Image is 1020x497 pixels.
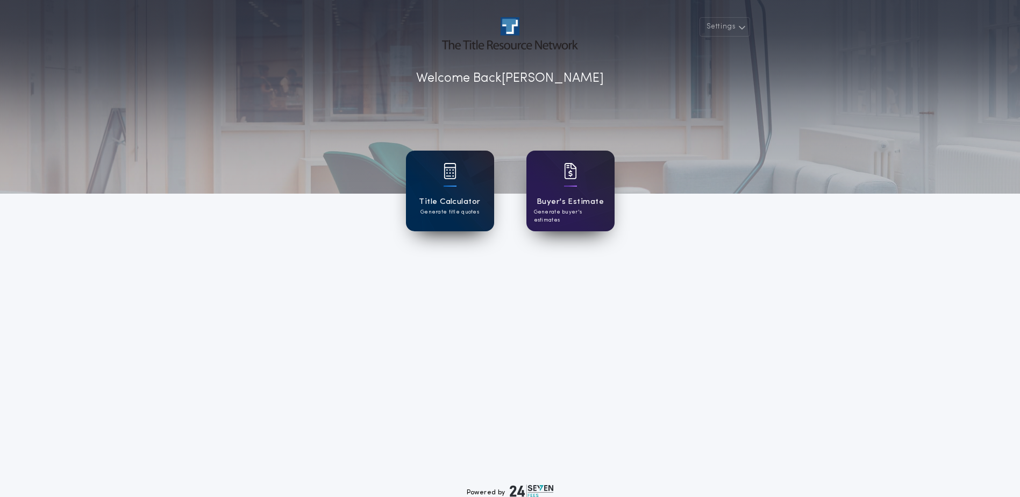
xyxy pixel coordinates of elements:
[416,69,604,88] p: Welcome Back [PERSON_NAME]
[534,208,607,224] p: Generate buyer's estimates
[419,196,480,208] h1: Title Calculator
[526,151,615,231] a: card iconBuyer's EstimateGenerate buyer's estimates
[406,151,494,231] a: card iconTitle CalculatorGenerate title quotes
[420,208,479,216] p: Generate title quotes
[564,163,577,179] img: card icon
[700,17,750,37] button: Settings
[444,163,456,179] img: card icon
[537,196,604,208] h1: Buyer's Estimate
[442,17,577,49] img: account-logo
